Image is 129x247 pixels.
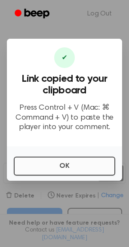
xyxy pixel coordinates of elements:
[14,103,115,133] p: Press Control + V (Mac: ⌘ Command + V) to paste the player into your comment.
[14,157,115,176] button: OK
[9,6,57,22] a: Beep
[14,73,115,96] h3: Link copied to your clipboard
[79,3,120,24] a: Log Out
[54,47,75,68] div: ✔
